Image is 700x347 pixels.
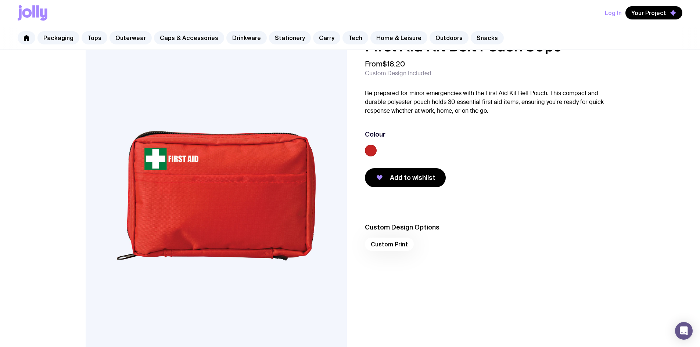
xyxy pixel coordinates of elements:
a: Carry [313,31,340,44]
a: Stationery [269,31,311,44]
p: Be prepared for minor emergencies with the First Aid Kit Belt Pouch. This compact and durable pol... [365,89,615,115]
h1: First Aid Kit Belt Pouch 30pc [365,39,615,54]
a: Tech [342,31,368,44]
a: Snacks [471,31,504,44]
a: Drinkware [226,31,267,44]
a: Tops [82,31,107,44]
a: Outdoors [430,31,469,44]
span: $18.20 [383,59,405,69]
h3: Colour [365,130,385,139]
h3: Custom Design Options [365,223,615,232]
a: Packaging [37,31,79,44]
button: Log In [605,6,622,19]
span: Custom Design Included [365,70,431,77]
button: Add to wishlist [365,168,446,187]
span: Your Project [631,9,666,17]
a: Home & Leisure [370,31,427,44]
button: Your Project [625,6,682,19]
a: Outerwear [110,31,152,44]
span: Add to wishlist [390,173,435,182]
div: Open Intercom Messenger [675,322,693,340]
span: From [365,59,405,68]
a: Caps & Accessories [154,31,224,44]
